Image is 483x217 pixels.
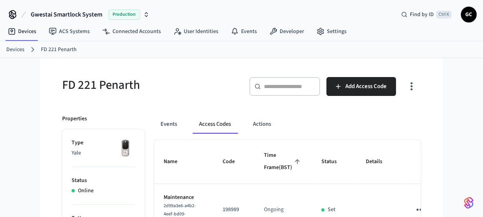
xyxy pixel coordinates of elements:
p: Type [72,139,135,147]
p: Maintenance [164,193,204,202]
p: Online [78,187,94,195]
a: ACS Systems [42,24,96,39]
a: Events [225,24,263,39]
a: Settings [310,24,353,39]
a: Connected Accounts [96,24,167,39]
p: 198989 [223,206,245,214]
button: Access Codes [193,115,237,134]
span: Gwestai Smartlock System [31,10,102,19]
span: Production [109,9,140,20]
span: Status [321,156,347,168]
a: User Identities [167,24,225,39]
button: Actions [247,115,277,134]
div: Find by IDCtrl K [395,7,458,22]
a: Developer [263,24,310,39]
span: Find by ID [410,11,434,18]
p: Yale [72,149,135,157]
span: Code [223,156,245,168]
div: ant example [154,115,421,134]
span: Name [164,156,188,168]
p: Status [72,177,135,185]
span: GC [462,7,476,22]
span: Time Frame(BST) [264,149,302,174]
img: SeamLogoGradient.69752ec5.svg [464,197,474,209]
span: Ctrl K [436,11,452,18]
button: Events [154,115,183,134]
p: Properties [62,115,87,123]
p: Set [328,206,336,214]
a: FD 221 Penarth [41,46,77,54]
span: Details [366,156,393,168]
span: Add Access Code [345,81,387,92]
a: Devices [6,46,24,54]
a: Devices [2,24,42,39]
img: Yale Assure Touchscreen Wifi Smart Lock, Satin Nickel, Front [116,139,135,158]
button: GC [461,7,477,22]
button: Add Access Code [326,77,396,96]
h5: FD 221 Penarth [62,77,237,93]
